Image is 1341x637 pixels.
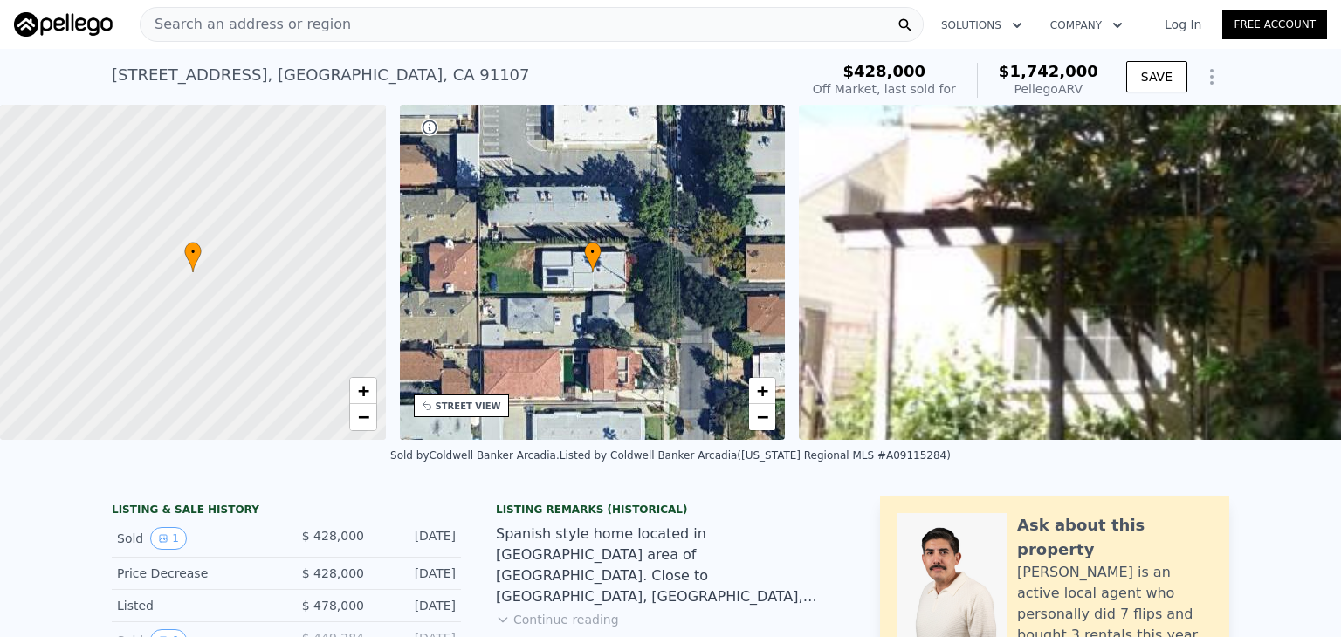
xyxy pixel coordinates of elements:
[302,529,364,543] span: $ 428,000
[749,404,775,430] a: Zoom out
[496,611,619,628] button: Continue reading
[117,565,272,582] div: Price Decrease
[1194,59,1229,94] button: Show Options
[1144,16,1222,33] a: Log In
[378,527,456,550] div: [DATE]
[1222,10,1327,39] a: Free Account
[302,599,364,613] span: $ 478,000
[150,527,187,550] button: View historical data
[1126,61,1187,92] button: SAVE
[843,62,926,80] span: $428,000
[1036,10,1137,41] button: Company
[757,406,768,428] span: −
[357,406,368,428] span: −
[584,242,602,272] div: •
[496,503,845,517] div: Listing Remarks (Historical)
[560,449,951,462] div: Listed by Coldwell Banker Arcadia ([US_STATE] Regional MLS #A09115284)
[496,524,845,607] div: Spanish style home located in [GEOGRAPHIC_DATA] area of [GEOGRAPHIC_DATA]. Close to [GEOGRAPHIC_D...
[112,503,461,520] div: LISTING & SALE HISTORY
[999,62,1098,80] span: $1,742,000
[141,14,351,35] span: Search an address or region
[184,242,202,272] div: •
[436,400,501,413] div: STREET VIEW
[184,244,202,260] span: •
[378,565,456,582] div: [DATE]
[14,12,113,37] img: Pellego
[927,10,1036,41] button: Solutions
[757,380,768,401] span: +
[302,566,364,580] span: $ 428,000
[999,80,1098,98] div: Pellego ARV
[112,63,530,87] div: [STREET_ADDRESS] , [GEOGRAPHIC_DATA] , CA 91107
[390,449,560,462] div: Sold by Coldwell Banker Arcadia .
[813,80,956,98] div: Off Market, last sold for
[378,597,456,614] div: [DATE]
[117,597,272,614] div: Listed
[350,404,376,430] a: Zoom out
[357,380,368,401] span: +
[350,378,376,404] a: Zoom in
[749,378,775,404] a: Zoom in
[1017,513,1212,562] div: Ask about this property
[117,527,272,550] div: Sold
[584,244,602,260] span: •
